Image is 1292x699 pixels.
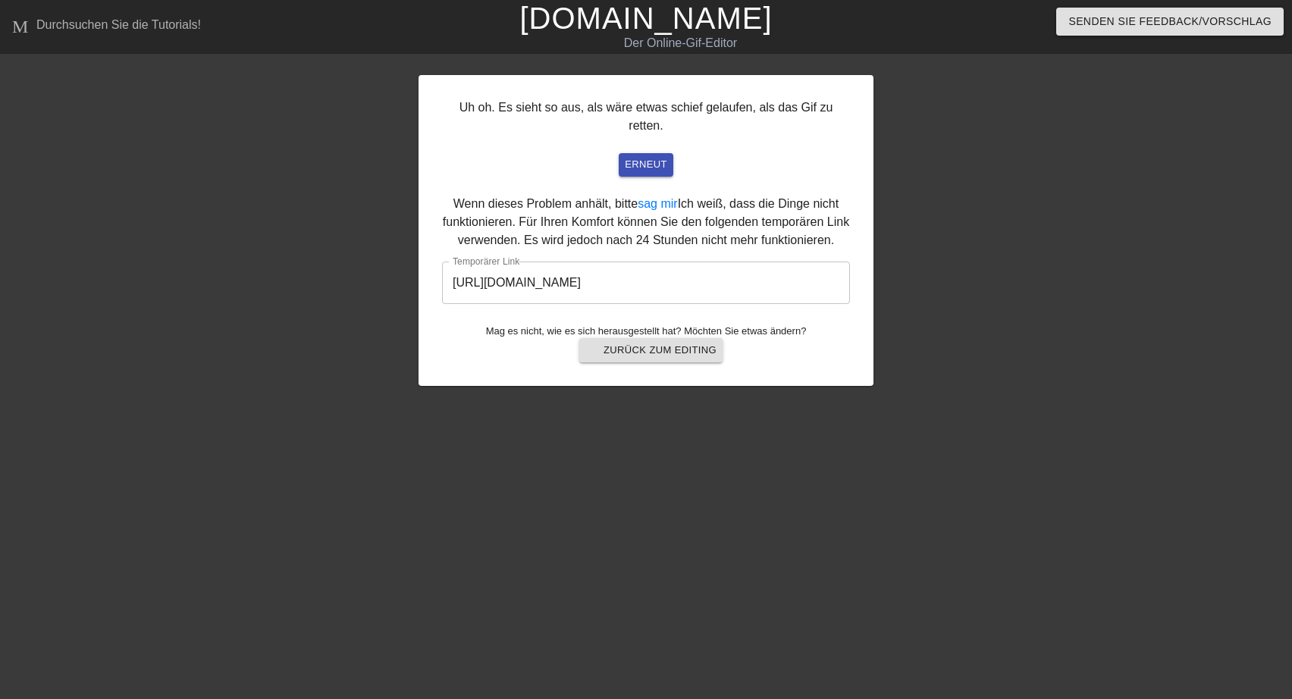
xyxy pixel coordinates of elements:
span: arrow-back [585,341,604,359]
div: Uh oh. Es sieht so aus, als wäre etwas schief gelaufen, als das Gif zu retten. Wenn dieses Proble... [419,75,873,386]
span: Menü-Buch [12,14,30,33]
div: Mag es nicht, wie es sich herausgestellt hat? Möchten Sie etwas ändern? [442,324,850,363]
div: Der Online-Gif-Editor [438,34,923,52]
span: erneut [625,156,667,174]
a: [DOMAIN_NAME] [519,2,772,35]
span: Zurück zum Editing [585,341,717,359]
a: Durchsuchen Sie die Tutorials! [12,14,201,38]
button: Zurück zum Editing [579,338,723,362]
div: Durchsuchen Sie die Tutorials! [36,18,201,31]
button: erneut [619,153,673,177]
span: Senden Sie Feedback/Vorschlag [1068,12,1272,31]
button: Senden Sie Feedback/Vorschlag [1056,8,1284,36]
input: küssig [442,262,850,304]
a: sag mir [638,197,677,210]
